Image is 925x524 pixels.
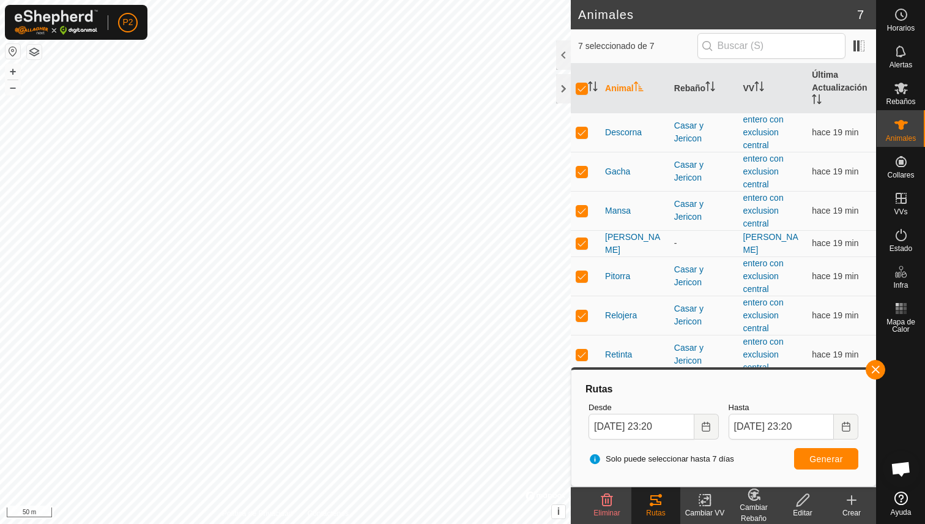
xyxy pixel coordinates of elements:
div: Casar y Jericon [674,119,734,145]
span: Gacha [605,165,630,178]
th: VV [738,64,808,113]
span: P2 [122,16,133,29]
div: Editar [778,507,827,518]
div: Rutas [631,507,680,518]
span: Alertas [890,61,912,69]
button: i [552,505,565,518]
label: Desde [589,402,718,414]
div: Crear [827,507,876,518]
button: + [6,64,20,79]
p-sorticon: Activar para ordenar [634,83,644,93]
input: Buscar (S) [697,33,845,59]
a: entero con exclusion central [743,337,784,372]
span: Ayuda [891,509,912,516]
button: Choose Date [694,414,719,440]
a: entero con exclusion central [743,114,784,150]
span: Relojera [605,309,637,322]
p-sorticon: Activar para ordenar [812,96,822,106]
span: 4 oct 2025, 23:00 [812,167,858,176]
span: Animales [886,135,916,142]
div: Rutas [584,382,863,397]
span: Mansa [605,204,631,217]
span: Pitorra [605,270,630,283]
div: - [674,237,734,250]
span: Horarios [887,24,915,32]
th: Rebaño [669,64,738,113]
div: Cambiar Rebaño [729,502,778,524]
span: Generar [809,454,843,464]
span: VVs [894,208,907,215]
button: – [6,80,20,95]
th: Última Actualización [807,64,876,113]
div: Casar y Jericon [674,342,734,367]
a: entero con exclusion central [743,154,784,189]
a: Contáctenos [308,508,349,519]
span: 4 oct 2025, 23:00 [812,310,858,320]
span: 7 seleccionado de 7 [578,40,697,53]
a: entero con exclusion central [743,193,784,228]
span: Solo puede seleccionar hasta 7 días [589,453,734,465]
h2: Animales [578,7,857,22]
div: Chat abierto [883,451,919,487]
span: 4 oct 2025, 23:00 [812,206,858,215]
p-sorticon: Activar para ordenar [754,83,764,93]
button: Restablecer Mapa [6,44,20,59]
span: [PERSON_NAME] [605,231,664,256]
span: i [557,506,560,517]
div: Casar y Jericon [674,159,734,184]
th: Animal [600,64,669,113]
span: 4 oct 2025, 23:00 [812,350,858,359]
span: Collares [887,171,914,179]
a: Política de Privacidad [222,508,292,519]
span: Descorna [605,126,642,139]
div: Casar y Jericon [674,198,734,223]
span: Infra [893,282,908,289]
p-sorticon: Activar para ordenar [705,83,715,93]
div: Cambiar VV [680,507,729,518]
span: Rebaños [886,98,915,105]
button: Capas del Mapa [27,45,42,59]
span: Mapa de Calor [880,318,922,333]
span: 4 oct 2025, 23:00 [812,127,858,137]
a: [PERSON_NAME] [743,232,798,255]
span: 7 [857,6,864,24]
span: Eliminar [593,509,620,517]
p-sorticon: Activar para ordenar [588,83,598,93]
label: Hasta [729,402,858,414]
span: Retinta [605,348,632,361]
img: Logo Gallagher [15,10,98,35]
div: Casar y Jericon [674,263,734,289]
a: entero con exclusion central [743,258,784,294]
span: 4 oct 2025, 23:00 [812,271,858,281]
button: Generar [794,448,858,470]
a: entero con exclusion central [743,298,784,333]
span: 4 oct 2025, 23:00 [812,238,858,248]
span: Estado [890,245,912,252]
button: Choose Date [834,414,858,440]
div: Casar y Jericon [674,302,734,328]
a: Ayuda [877,487,925,521]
